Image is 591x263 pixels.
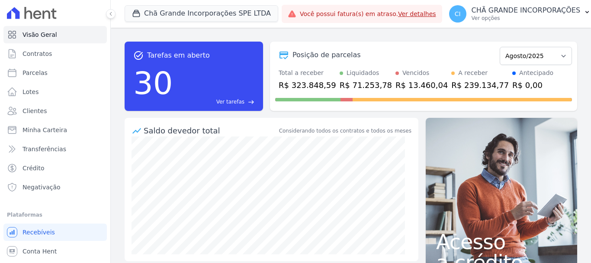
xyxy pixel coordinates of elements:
[22,88,39,96] span: Lotes
[3,179,107,196] a: Negativação
[22,247,57,256] span: Conta Hent
[3,64,107,81] a: Parcelas
[22,183,61,192] span: Negativação
[22,126,67,134] span: Minha Carteira
[147,50,210,61] span: Tarefas em aberto
[472,6,581,15] p: CHÃ GRANDE INCORPORAÇÕES
[3,243,107,260] a: Conta Hent
[458,68,488,78] div: A receber
[3,224,107,241] a: Recebíveis
[177,98,254,106] a: Ver tarefas east
[7,210,103,220] div: Plataformas
[395,79,448,91] div: R$ 13.460,04
[125,5,278,22] button: Chã Grande Incorporações SPE LTDA
[3,140,107,158] a: Transferências
[22,164,45,172] span: Crédito
[22,49,52,58] span: Contratos
[3,83,107,101] a: Lotes
[22,30,57,39] span: Visão Geral
[133,61,173,106] div: 30
[512,79,553,91] div: R$ 0,00
[472,15,581,22] p: Ver opções
[3,45,107,62] a: Contratos
[451,79,509,91] div: R$ 239.134,77
[347,68,379,78] div: Liquidados
[22,68,48,77] span: Parcelas
[436,231,567,252] span: Acesso
[3,102,107,120] a: Clientes
[3,26,107,43] a: Visão Geral
[22,228,55,237] span: Recebíveis
[340,79,392,91] div: R$ 71.253,78
[300,10,436,19] span: Você possui fatura(s) em atraso.
[3,121,107,139] a: Minha Carteira
[22,145,66,153] span: Transferências
[279,68,336,78] div: Total a receber
[22,107,47,115] span: Clientes
[3,159,107,177] a: Crédito
[144,125,277,136] div: Saldo devedor total
[292,50,361,60] div: Posição de parcelas
[279,79,336,91] div: R$ 323.848,59
[398,10,436,17] a: Ver detalhes
[519,68,553,78] div: Antecipado
[455,11,461,17] span: CI
[216,98,244,106] span: Ver tarefas
[133,50,144,61] span: task_alt
[279,127,411,135] div: Considerando todos os contratos e todos os meses
[402,68,429,78] div: Vencidos
[248,99,254,105] span: east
